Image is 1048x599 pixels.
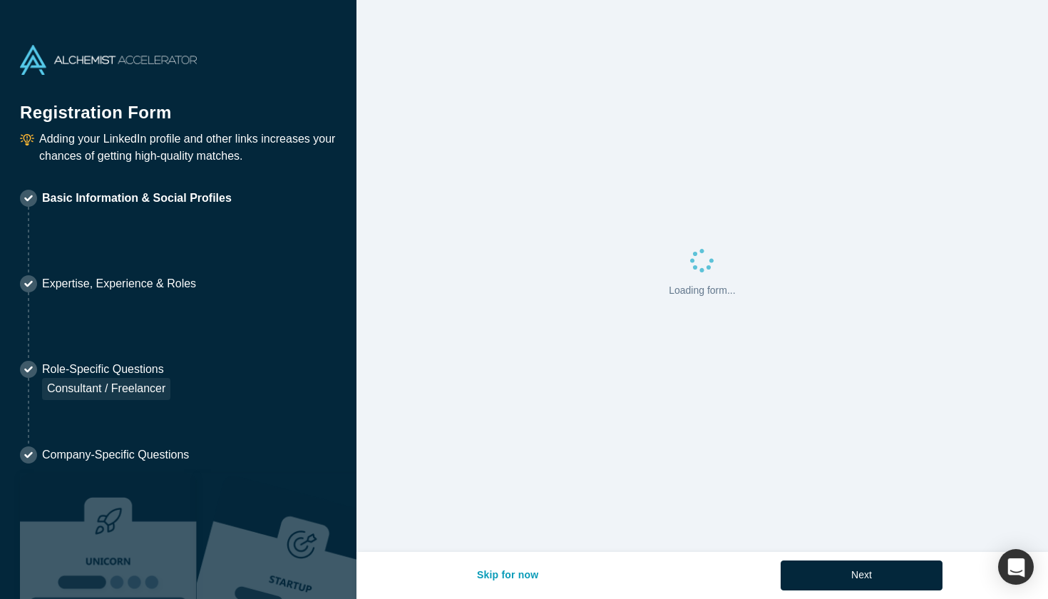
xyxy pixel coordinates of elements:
button: Next [781,560,942,590]
h1: Registration Form [20,85,337,126]
p: Loading form... [669,283,735,298]
div: Consultant / Freelancer [42,378,170,400]
p: Expertise, Experience & Roles [42,275,196,292]
img: Alchemist Accelerator Logo [20,45,197,75]
p: Company-Specific Questions [42,446,189,464]
p: Role-Specific Questions [42,361,170,378]
p: Adding your LinkedIn profile and other links increases your chances of getting high-quality matches. [39,130,337,165]
p: Basic Information & Social Profiles [42,190,232,207]
button: Skip for now [462,560,554,590]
